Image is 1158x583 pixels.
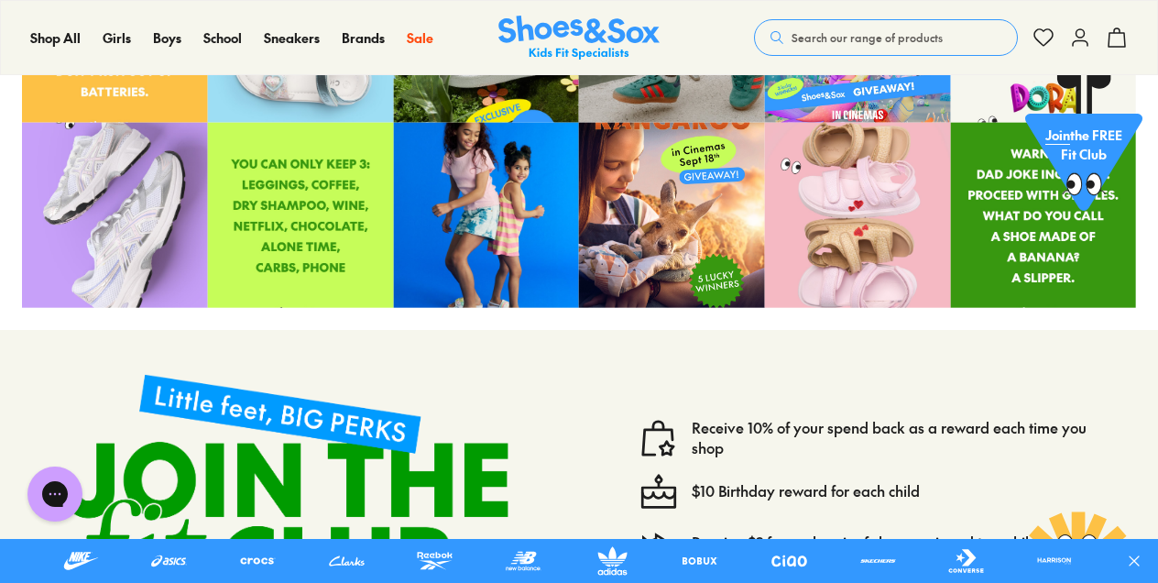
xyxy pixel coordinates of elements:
a: School [203,28,242,48]
a: Brands [342,28,385,48]
div: open post [579,122,765,308]
div: open post [393,122,579,308]
iframe: Gorgias live chat messenger [18,460,92,528]
a: Sale [407,28,433,48]
span: School [203,28,242,47]
img: SNS_Logo_Responsive.svg [498,16,660,60]
span: Sale [407,28,433,47]
a: Sneakers [264,28,320,48]
div: open post [950,122,1136,308]
a: Shoes & Sox [498,16,660,60]
button: Search our range of products [754,19,1018,56]
span: Boys [153,28,181,47]
span: Girls [103,28,131,47]
img: vector1.svg [640,420,677,456]
a: Receive $2 for each pair of shoes assigned to a child [692,533,1038,553]
span: Shop All [30,28,81,47]
div: open post [208,122,394,308]
a: Jointhe FREE Fit Club [1025,74,1142,221]
span: Join [1045,126,1070,144]
a: $10 Birthday reward for each child [692,481,920,501]
img: Vector_3098.svg [640,524,677,561]
span: Search our range of products [792,29,943,46]
p: the FREE Fit Club [1025,111,1142,179]
div: open post [22,122,208,308]
a: Receive 10% of your spend back as a reward each time you shop [692,418,1107,458]
a: Shop All [30,28,81,48]
a: Girls [103,28,131,48]
span: Brands [342,28,385,47]
a: Boys [153,28,181,48]
div: open post [765,122,951,308]
span: Sneakers [264,28,320,47]
img: cake--candle-birthday-event-special-sweet-cake-bake.svg [640,473,677,510]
